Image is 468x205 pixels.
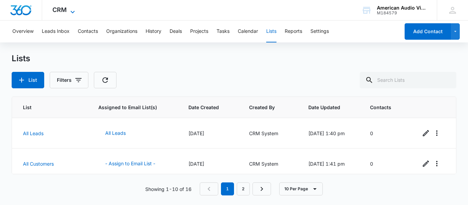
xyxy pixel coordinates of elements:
div: [DATE] [188,160,232,167]
td: CRM System [241,149,300,179]
div: [DATE] 1:41 pm [308,160,354,167]
span: Created By [249,104,282,111]
button: Leads Inbox [42,21,70,42]
button: - Assign to Email List - [98,155,162,172]
button: Overflow Menu [431,158,442,169]
a: Page 2 [237,182,250,195]
span: Contacts [370,104,394,111]
button: All Leads [98,125,133,141]
button: Overflow Menu [431,128,442,139]
button: Overview [12,21,34,42]
div: [DATE] [188,130,232,137]
nav: Pagination [200,182,271,195]
span: Assigned to Email List(s) [98,104,162,111]
button: Projects [190,21,208,42]
h1: Lists [12,53,30,64]
a: All Customers [23,161,54,167]
div: account id [377,11,427,15]
button: Calendar [238,21,258,42]
p: Showing 1-10 of 16 [145,185,192,193]
a: Next Page [253,182,271,195]
span: CRM [52,6,67,13]
button: Add Contact [405,23,451,40]
button: Reports [285,21,302,42]
td: CRM System [241,118,300,149]
td: 0 [362,118,412,149]
button: Deals [170,21,182,42]
a: All Leads [23,130,44,136]
span: Date Updated [308,104,344,111]
em: 1 [221,182,234,195]
button: Organizations [106,21,137,42]
a: Edit [420,158,431,169]
button: History [146,21,161,42]
button: Filters [50,72,88,88]
div: [DATE] 1:40 pm [308,130,354,137]
a: Edit [420,128,431,139]
button: Settings [310,21,329,42]
div: account name [377,5,427,11]
input: Search Lists [360,72,456,88]
span: List [23,104,72,111]
button: Contacts [78,21,98,42]
button: 10 Per Page [279,182,323,195]
button: Lists [266,21,276,42]
span: Date Created [188,104,222,111]
td: 0 [362,149,412,179]
button: Tasks [217,21,230,42]
button: List [12,72,44,88]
